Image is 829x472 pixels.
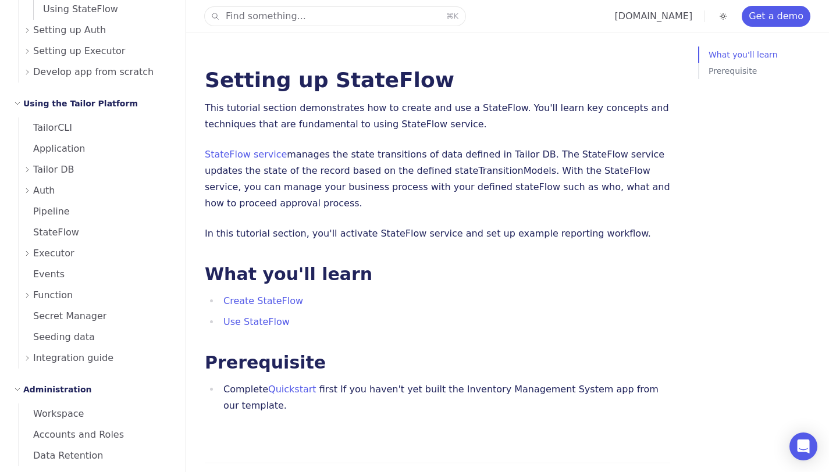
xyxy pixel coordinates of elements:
span: Executor [33,245,74,262]
span: Secret Manager [19,310,106,321]
p: This tutorial section demonstrates how to create and use a StateFlow. You'll learn key concepts a... [205,100,670,133]
span: Tailor DB [33,162,74,178]
a: StateFlow service [205,149,287,160]
li: Complete first If you haven't yet built the Inventory Management System app from our template. [220,381,670,414]
span: Develop app from scratch [33,64,154,80]
a: Prerequisite [709,63,824,79]
a: Workspace [19,403,172,424]
span: Events [19,269,65,280]
p: manages the state transitions of data defined in Tailor DB. The StateFlow service updates the sta... [205,146,670,212]
span: Function [33,287,73,303]
button: Find something...⌘K [205,7,465,26]
a: Application [19,138,172,159]
h2: Administration [23,382,91,396]
a: StateFlow [19,222,172,243]
a: Create StateFlow [223,295,303,306]
a: Events [19,264,172,285]
a: Use StateFlow [223,316,290,327]
a: What you'll learn [709,47,824,63]
span: Seeding data [19,331,95,342]
kbd: ⌘ [446,12,453,20]
a: Pipeline [19,201,172,222]
span: Auth [33,183,55,199]
a: What you'll learn [205,264,372,284]
p: In this tutorial section, you'll activate StateFlow service and set up example reporting workflow. [205,226,670,242]
kbd: K [453,12,458,20]
span: StateFlow [19,227,79,238]
div: Open Intercom Messenger [789,432,817,460]
span: Pipeline [19,206,70,217]
a: Get a demo [742,6,810,27]
a: [DOMAIN_NAME] [614,10,692,22]
span: Workspace [19,408,84,419]
span: TailorCLI [19,122,72,133]
h1: Setting up StateFlow [205,70,670,91]
a: TailorCLI [19,117,172,138]
span: Setting up Auth [33,22,106,38]
button: Toggle dark mode [716,9,730,23]
h2: Using the Tailor Platform [23,96,138,110]
a: Data Retention [19,445,172,466]
a: Prerequisite [205,352,326,373]
span: Using StateFlow [34,3,118,15]
a: Quickstart [268,384,316,395]
a: Secret Manager [19,306,172,327]
span: Data Retention [19,450,103,461]
span: Accounts and Roles [19,429,124,440]
a: Accounts and Roles [19,424,172,445]
span: Setting up Executor [33,43,125,59]
span: Application [19,143,85,154]
span: Integration guide [33,350,113,366]
a: Seeding data [19,327,172,348]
